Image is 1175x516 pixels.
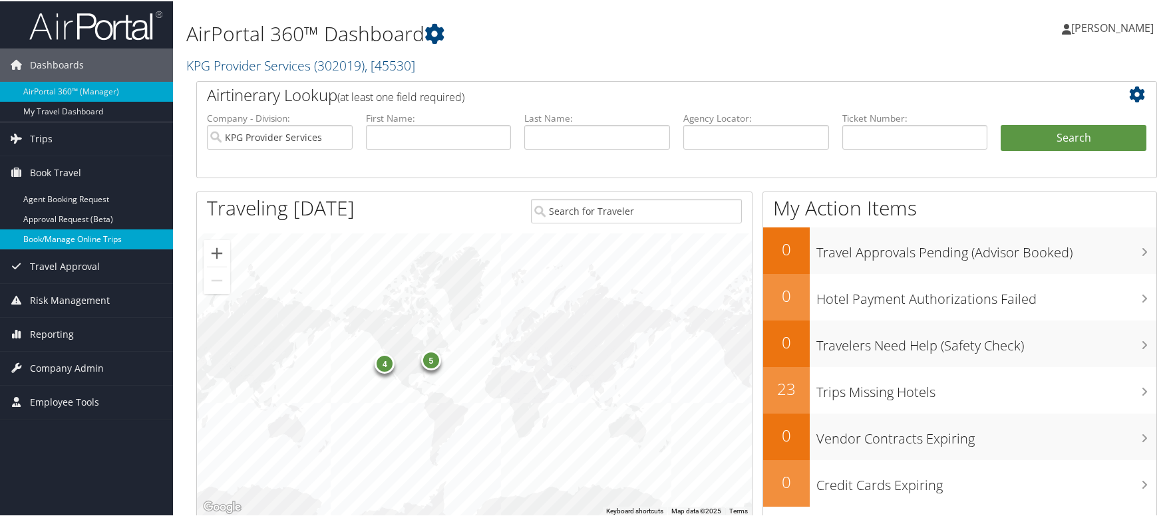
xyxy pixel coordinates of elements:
[30,350,104,384] span: Company Admin
[200,497,244,515] img: Google
[763,423,810,446] h2: 0
[763,283,810,306] h2: 0
[763,469,810,492] h2: 0
[365,55,415,73] span: , [ 45530 ]
[1071,19,1154,34] span: [PERSON_NAME]
[1062,7,1167,47] a: [PERSON_NAME]
[207,110,353,124] label: Company - Division:
[30,121,53,154] span: Trips
[671,506,721,513] span: Map data ©2025
[30,384,99,418] span: Employee Tools
[366,110,512,124] label: First Name:
[200,497,244,515] a: Open this area in Google Maps (opens a new window)
[763,193,1156,221] h1: My Action Items
[30,317,74,350] span: Reporting
[729,506,748,513] a: Terms (opens in new tab)
[816,282,1156,307] h3: Hotel Payment Authorizations Failed
[763,366,1156,412] a: 23Trips Missing Hotels
[816,235,1156,261] h3: Travel Approvals Pending (Advisor Booked)
[763,319,1156,366] a: 0Travelers Need Help (Safety Check)
[204,239,230,265] button: Zoom in
[207,193,355,221] h1: Traveling [DATE]
[375,352,395,372] div: 4
[816,328,1156,354] h3: Travelers Need Help (Safety Check)
[763,459,1156,505] a: 0Credit Cards Expiring
[763,273,1156,319] a: 0Hotel Payment Authorizations Failed
[204,266,230,293] button: Zoom out
[421,349,441,369] div: 5
[763,330,810,352] h2: 0
[816,375,1156,400] h3: Trips Missing Hotels
[816,468,1156,493] h3: Credit Cards Expiring
[524,110,670,124] label: Last Name:
[763,226,1156,273] a: 0Travel Approvals Pending (Advisor Booked)
[30,283,110,316] span: Risk Management
[207,82,1067,105] h2: Airtinerary Lookup
[683,110,829,124] label: Agency Locator:
[186,55,415,73] a: KPG Provider Services
[29,9,162,40] img: airportal-logo.png
[763,237,810,259] h2: 0
[816,422,1156,447] h3: Vendor Contracts Expiring
[30,155,81,188] span: Book Travel
[606,505,663,515] button: Keyboard shortcuts
[531,197,743,222] input: Search for Traveler
[30,249,100,282] span: Travel Approval
[337,88,464,103] span: (at least one field required)
[842,110,988,124] label: Ticket Number:
[1001,124,1146,150] button: Search
[186,19,840,47] h1: AirPortal 360™ Dashboard
[763,376,810,399] h2: 23
[30,47,84,80] span: Dashboards
[763,412,1156,459] a: 0Vendor Contracts Expiring
[314,55,365,73] span: ( 302019 )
